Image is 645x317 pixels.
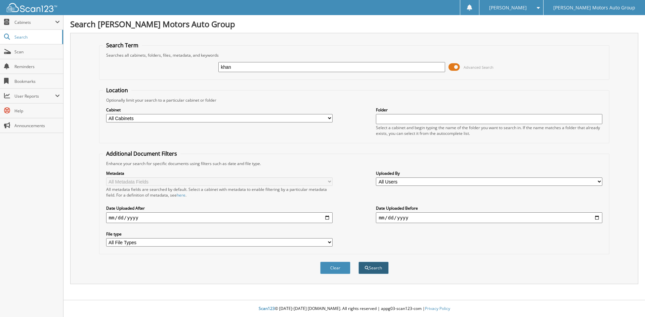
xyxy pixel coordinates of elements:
[358,262,389,274] button: Search
[103,97,606,103] div: Optionally limit your search to a particular cabinet or folder
[464,65,493,70] span: Advanced Search
[425,306,450,311] a: Privacy Policy
[14,34,59,40] span: Search
[103,87,131,94] legend: Location
[320,262,350,274] button: Clear
[70,18,638,30] h1: Search [PERSON_NAME] Motors Auto Group
[103,150,180,157] legend: Additional Document Filters
[103,42,142,49] legend: Search Term
[106,170,333,176] label: Metadata
[376,107,602,113] label: Folder
[106,205,333,211] label: Date Uploaded After
[106,231,333,237] label: File type
[103,52,606,58] div: Searches all cabinets, folders, files, metadata, and keywords
[106,187,333,198] div: All metadata fields are searched by default. Select a cabinet with metadata to enable filtering b...
[376,205,602,211] label: Date Uploaded Before
[259,306,275,311] span: Scan123
[14,78,60,84] span: Bookmarks
[376,170,602,176] label: Uploaded By
[63,301,645,317] div: © [DATE]-[DATE] [DOMAIN_NAME]. All rights reserved | appg03-scan123-com |
[106,212,333,223] input: start
[14,49,60,55] span: Scan
[14,64,60,69] span: Reminders
[376,212,602,223] input: end
[14,19,55,25] span: Cabinets
[103,161,606,166] div: Enhance your search for specific documents using filters such as date and file type.
[489,6,527,10] span: [PERSON_NAME]
[611,285,645,317] iframe: Chat Widget
[14,93,55,99] span: User Reports
[376,125,602,136] div: Select a cabinet and begin typing the name of the folder you want to search in. If the name match...
[177,192,185,198] a: here
[14,123,60,128] span: Announcements
[14,108,60,114] span: Help
[7,3,57,12] img: scan123-logo-white.svg
[553,6,635,10] span: [PERSON_NAME] Motors Auto Group
[106,107,333,113] label: Cabinet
